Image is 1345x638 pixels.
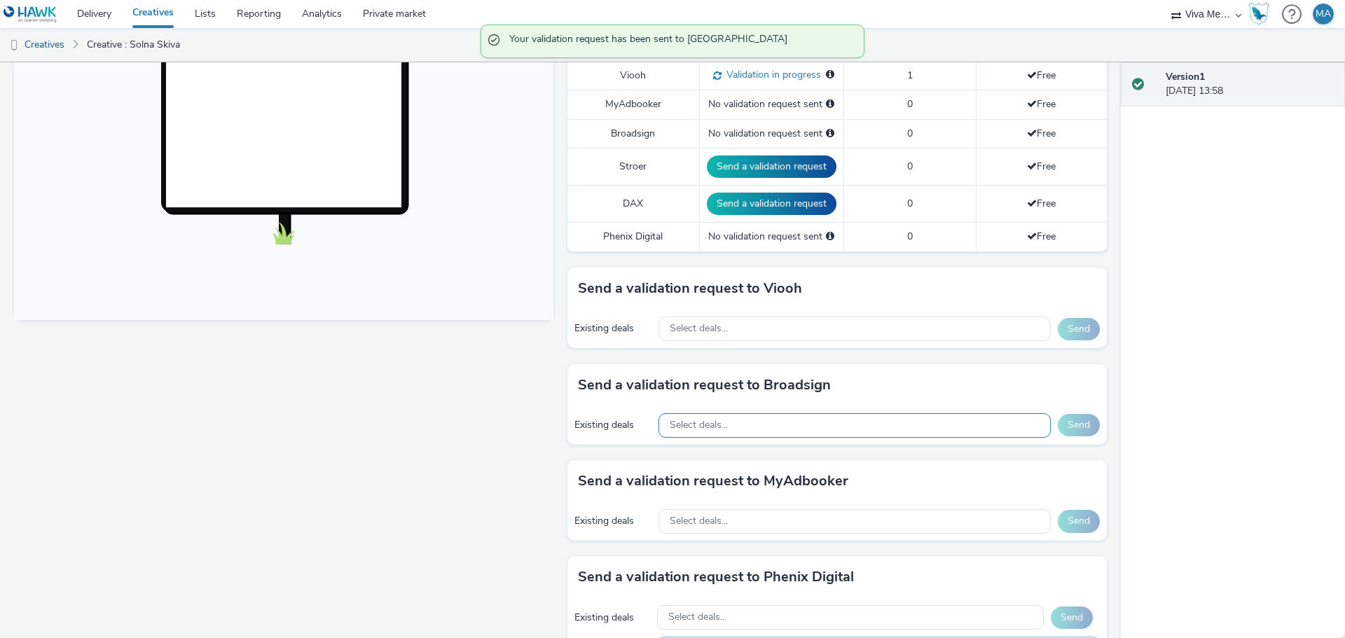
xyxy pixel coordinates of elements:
span: 0 [907,127,913,140]
span: 0 [907,230,913,243]
td: DAX [567,186,699,223]
h3: Send a validation request to Broadsign [578,375,831,396]
span: 0 [907,97,913,111]
div: Please select a deal below and click on Send to send a validation request to Broadsign. [826,127,834,141]
button: Send [1051,606,1093,629]
span: Free [1027,160,1056,173]
span: Free [1027,127,1056,140]
div: Please select a deal below and click on Send to send a validation request to MyAdbooker. [826,97,834,111]
img: Hawk Academy [1248,3,1269,25]
span: Select deals... [670,419,728,431]
div: Existing deals [574,611,650,625]
div: Existing deals [574,321,651,335]
div: MA [1316,4,1331,25]
div: Please select a deal below and click on Send to send a validation request to Phenix Digital. [826,230,834,244]
span: 0 [907,160,913,173]
div: No validation request sent [707,127,836,141]
td: Phenix Digital [567,223,699,251]
div: No validation request sent [707,230,836,244]
span: 0 [907,197,913,210]
span: Free [1027,69,1056,82]
div: Existing deals [574,514,651,528]
span: 1 [907,69,913,82]
img: undefined Logo [4,6,57,23]
strong: Version 1 [1166,70,1205,83]
img: dooh [7,39,21,53]
button: Send a validation request [707,155,836,178]
a: Creative : Solna Skiva [80,28,187,62]
h3: Send a validation request to Phenix Digital [578,567,854,588]
span: Validation in progress [722,68,821,81]
span: Free [1027,197,1056,210]
td: Broadsign [567,119,699,148]
span: Select deals... [670,515,728,527]
div: Existing deals [574,418,651,432]
h3: Send a validation request to Viooh [578,278,802,299]
td: MyAdbooker [567,90,699,119]
td: Stroer [567,148,699,186]
button: Send [1058,414,1100,436]
span: Free [1027,230,1056,243]
button: Send a validation request [707,193,836,215]
button: Send [1058,318,1100,340]
div: No validation request sent [707,97,836,111]
h3: Send a validation request to MyAdbooker [578,471,848,492]
span: Select deals... [668,611,726,623]
button: Send [1058,510,1100,532]
span: Free [1027,97,1056,111]
span: Your validation request has been sent to [GEOGRAPHIC_DATA] [509,32,850,50]
span: Select deals... [670,323,728,335]
a: Hawk Academy [1248,3,1275,25]
div: [DATE] 13:58 [1166,70,1334,99]
td: Viooh [567,61,699,90]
